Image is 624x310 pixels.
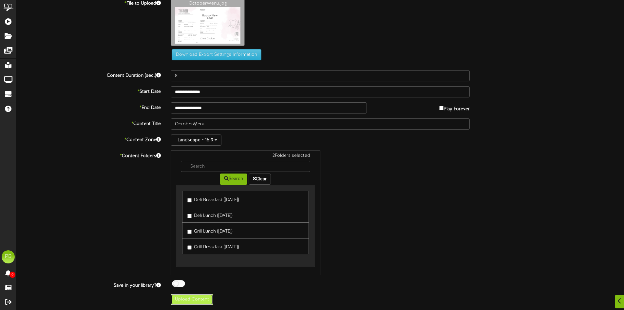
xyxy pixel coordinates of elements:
[11,70,166,79] label: Content Duration (sec.)
[187,198,192,202] input: Deli Breakfast ([DATE])
[187,210,233,219] label: Deli Lunch ([DATE])
[171,294,213,305] button: Upload Content
[11,134,166,143] label: Content Zone
[171,134,221,146] button: Landscape - 16:9
[168,52,261,57] a: Download Export Settings Information
[439,106,444,110] input: Play Forever
[11,118,166,127] label: Content Title
[11,102,166,111] label: End Date
[172,49,261,60] button: Download Export Settings Information
[187,230,192,234] input: Grill Lunch ([DATE])
[11,280,166,289] label: Save in your library?
[176,153,315,161] div: 2 Folders selected
[187,245,192,250] input: Grill Breakfast ([DATE])
[9,272,15,278] span: 0
[187,195,239,203] label: Deli Breakfast ([DATE])
[249,174,271,185] button: Clear
[11,151,166,159] label: Content Folders
[187,214,192,218] input: Deli Lunch ([DATE])
[439,102,470,113] label: Play Forever
[11,86,166,95] label: Start Date
[187,242,239,251] label: Grill Breakfast ([DATE])
[187,226,233,235] label: Grill Lunch ([DATE])
[171,118,470,130] input: Title of this Content
[181,161,310,172] input: -- Search --
[2,250,15,263] div: PB
[220,174,247,185] button: Search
